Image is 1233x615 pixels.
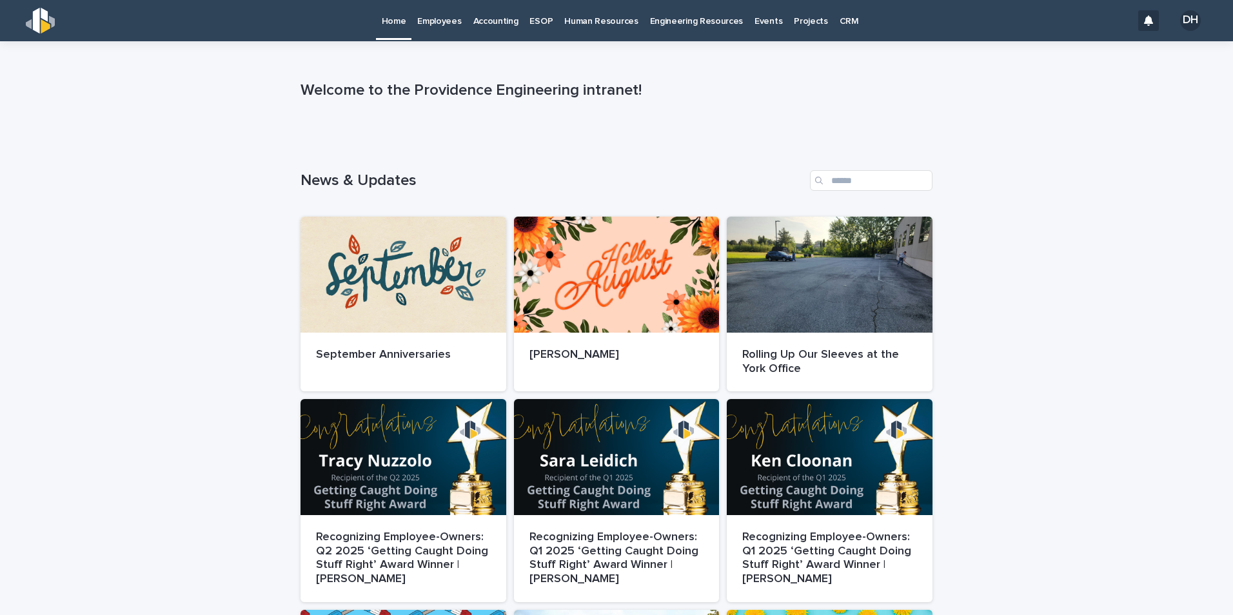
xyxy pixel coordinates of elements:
h1: News & Updates [301,171,805,190]
p: Recognizing Employee-Owners: Q1 2025 ‘Getting Caught Doing Stuff Right’ Award Winner | [PERSON_NAME] [529,531,704,586]
p: Rolling Up Our Sleeves at the York Office [742,348,917,376]
p: [PERSON_NAME] [529,348,704,362]
div: DH [1180,10,1201,31]
a: Recognizing Employee-Owners: Q1 2025 ‘Getting Caught Doing Stuff Right’ Award Winner | [PERSON_NAME] [727,399,932,601]
a: September Anniversaries [301,217,506,391]
input: Search [810,170,932,191]
a: Rolling Up Our Sleeves at the York Office [727,217,932,391]
p: Recognizing Employee-Owners: Q2 2025 ‘Getting Caught Doing Stuff Right’ Award Winner | [PERSON_NAME] [316,531,491,586]
p: Recognizing Employee-Owners: Q1 2025 ‘Getting Caught Doing Stuff Right’ Award Winner | [PERSON_NAME] [742,531,917,586]
a: [PERSON_NAME] [514,217,720,391]
a: Recognizing Employee-Owners: Q2 2025 ‘Getting Caught Doing Stuff Right’ Award Winner | [PERSON_NAME] [301,399,506,601]
a: Recognizing Employee-Owners: Q1 2025 ‘Getting Caught Doing Stuff Right’ Award Winner | [PERSON_NAME] [514,399,720,601]
img: s5b5MGTdWwFoU4EDV7nw [26,8,55,34]
p: September Anniversaries [316,348,491,362]
p: Welcome to the Providence Engineering intranet! [301,81,927,100]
